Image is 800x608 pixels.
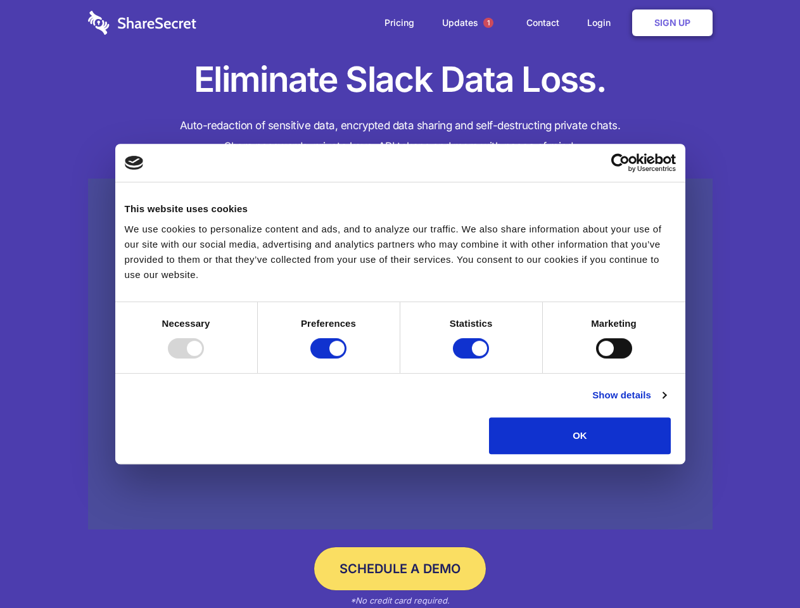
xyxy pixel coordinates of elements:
a: Contact [514,3,572,42]
a: Schedule a Demo [314,547,486,590]
div: This website uses cookies [125,201,676,217]
a: Sign Up [632,9,713,36]
em: *No credit card required. [350,595,450,605]
img: logo-wordmark-white-trans-d4663122ce5f474addd5e946df7df03e33cb6a1c49d2221995e7729f52c070b2.svg [88,11,196,35]
a: Pricing [372,3,427,42]
a: Login [575,3,630,42]
strong: Preferences [301,318,356,329]
button: OK [489,417,671,454]
strong: Necessary [162,318,210,329]
div: We use cookies to personalize content and ads, and to analyze our traffic. We also share informat... [125,222,676,282]
a: Usercentrics Cookiebot - opens in a new window [565,153,676,172]
span: 1 [483,18,493,28]
img: logo [125,156,144,170]
h1: Eliminate Slack Data Loss. [88,57,713,103]
strong: Statistics [450,318,493,329]
a: Wistia video thumbnail [88,179,713,530]
h4: Auto-redaction of sensitive data, encrypted data sharing and self-destructing private chats. Shar... [88,115,713,157]
a: Show details [592,388,666,403]
strong: Marketing [591,318,637,329]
